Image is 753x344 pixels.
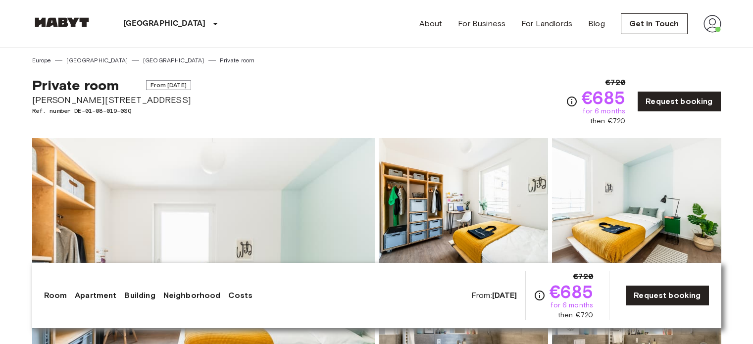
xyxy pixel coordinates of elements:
[32,56,51,65] a: Europe
[588,18,605,30] a: Blog
[582,89,626,106] span: €685
[492,291,517,300] b: [DATE]
[75,290,116,301] a: Apartment
[143,56,204,65] a: [GEOGRAPHIC_DATA]
[66,56,128,65] a: [GEOGRAPHIC_DATA]
[228,290,252,301] a: Costs
[123,18,206,30] p: [GEOGRAPHIC_DATA]
[550,283,594,300] span: €685
[590,116,625,126] span: then €720
[471,290,517,301] span: From:
[419,18,443,30] a: About
[124,290,155,301] a: Building
[552,138,721,268] img: Picture of unit DE-01-08-019-03Q
[625,285,709,306] a: Request booking
[44,290,67,301] a: Room
[32,94,191,106] span: [PERSON_NAME][STREET_ADDRESS]
[32,106,191,115] span: Ref. number DE-01-08-019-03Q
[379,138,548,268] img: Picture of unit DE-01-08-019-03Q
[583,106,625,116] span: for 6 months
[32,77,119,94] span: Private room
[163,290,221,301] a: Neighborhood
[573,271,594,283] span: €720
[220,56,255,65] a: Private room
[566,96,578,107] svg: Check cost overview for full price breakdown. Please note that discounts apply to new joiners onl...
[558,310,593,320] span: then €720
[32,17,92,27] img: Habyt
[637,91,721,112] a: Request booking
[458,18,505,30] a: For Business
[521,18,572,30] a: For Landlords
[534,290,546,301] svg: Check cost overview for full price breakdown. Please note that discounts apply to new joiners onl...
[146,80,191,90] span: From [DATE]
[551,300,593,310] span: for 6 months
[703,15,721,33] img: avatar
[605,77,626,89] span: €720
[621,13,688,34] a: Get in Touch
